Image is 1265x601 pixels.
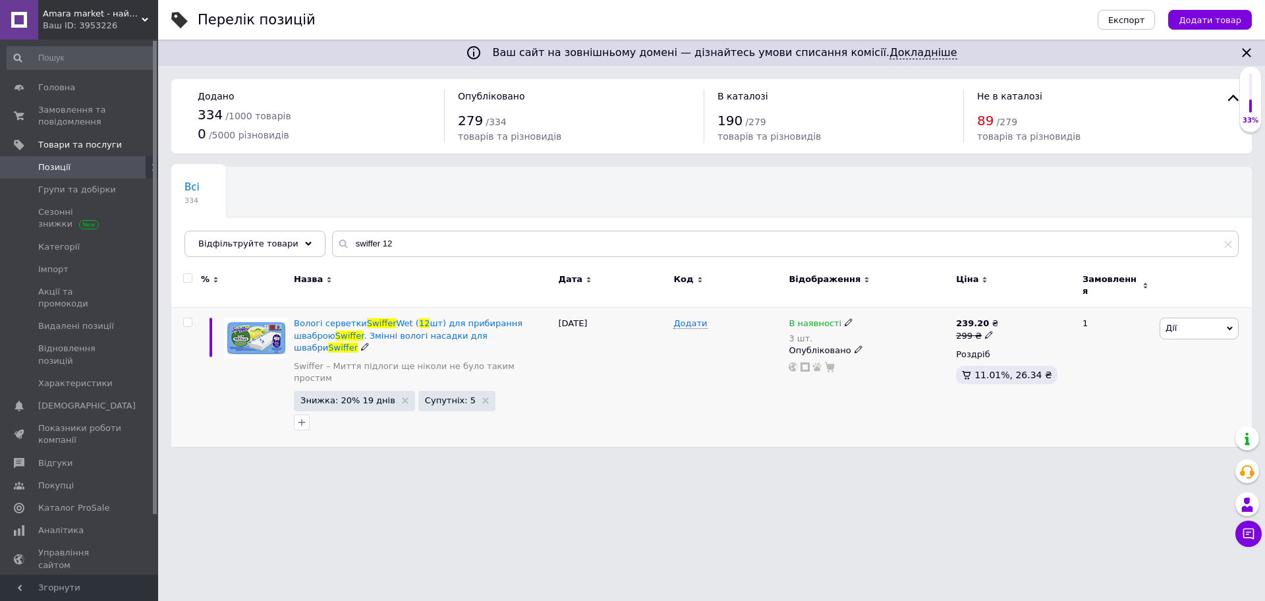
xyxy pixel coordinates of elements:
[1168,10,1252,30] button: Додати товар
[889,46,957,59] a: Докладніше
[1235,521,1262,547] button: Чат з покупцем
[294,318,522,352] a: Вологі серветкиSwifferWet (12шт) для прибирання шваброюSwiffer. Змінні вологі насадки для швабриS...
[209,130,289,140] span: / 5000 різновидів
[1082,273,1139,297] span: Замовлення
[300,396,395,405] span: Знижка: 20% 19 днів
[789,318,841,332] span: В наявності
[38,343,122,366] span: Відновлення позицій
[492,46,957,59] span: Ваш сайт на зовнішньому домені — дізнайтесь умови списання комісії.
[458,113,483,129] span: 279
[789,333,853,343] div: 3 шт.
[332,231,1239,257] input: Пошук по назві позиції, артикулу і пошуковим запитам
[1166,323,1177,333] span: Дії
[673,318,707,329] span: Додати
[745,117,766,127] span: / 279
[367,318,397,328] span: Swiffer
[1179,15,1241,25] span: Додати товар
[201,273,210,285] span: %
[38,206,122,230] span: Сезонні знижки
[38,139,122,151] span: Товари та послуги
[184,196,200,206] span: 334
[198,91,234,101] span: Додано
[38,378,113,389] span: Характеристики
[294,360,551,384] a: Swiffer – Миття підлоги ще ніколи не було таким простим
[458,91,525,101] span: Опубліковано
[184,181,200,193] span: Всі
[717,131,821,142] span: товарів та різновидів
[974,370,1052,380] span: 11.01%, 26.34 ₴
[717,91,768,101] span: В каталозі
[43,20,158,32] div: Ваш ID: 3953226
[977,131,1081,142] span: товарів та різновидів
[789,345,949,357] div: Опубліковано
[294,273,323,285] span: Назва
[38,422,122,446] span: Показники роботи компанії
[198,13,316,27] div: Перелік позицій
[7,46,155,70] input: Пошук
[38,502,109,514] span: Каталог ProSale
[38,320,114,332] span: Видалені позиції
[224,318,287,358] img: Вологі серветки Swiffer Wet (12 шт) для прибирання шваброю Swiffer. Змінні вологі насадки для шва...
[198,126,206,142] span: 0
[328,343,358,353] span: Swiffer
[38,241,80,253] span: Категорії
[335,331,364,341] span: Swiffer
[419,318,430,328] span: 12
[425,396,476,405] span: Супутніх: 5
[956,273,978,285] span: Ціна
[43,8,142,20] span: Amara market - найкращі товари з Європи за доступними цінами
[1108,15,1145,25] span: Експорт
[486,117,506,127] span: / 334
[1075,308,1156,447] div: 1
[294,318,522,340] span: шт) для прибирання шваброю
[555,308,670,447] div: [DATE]
[225,111,291,121] span: / 1000 товарів
[1239,45,1254,61] svg: Закрити
[1098,10,1156,30] button: Експорт
[956,318,989,328] b: 239.20
[38,480,74,492] span: Покупці
[38,525,84,536] span: Аналітика
[977,91,1042,101] span: Не в каталозі
[38,400,136,412] span: [DEMOGRAPHIC_DATA]
[38,286,122,310] span: Акції та промокоди
[558,273,582,285] span: Дата
[38,82,75,94] span: Головна
[198,107,223,123] span: 334
[997,117,1017,127] span: / 279
[977,113,994,129] span: 89
[458,131,561,142] span: товарів та різновидів
[38,104,122,128] span: Замовлення та повідомлення
[294,318,367,328] span: Вологі серветки
[956,349,1071,360] div: Роздріб
[198,239,298,248] span: Відфільтруйте товари
[956,330,998,342] div: 299 ₴
[717,113,743,129] span: 190
[38,161,70,173] span: Позиції
[38,457,72,469] span: Відгуки
[789,273,860,285] span: Відображення
[38,184,116,196] span: Групи та добірки
[1240,116,1261,125] div: 33%
[397,318,419,328] span: Wet (
[956,318,998,329] div: ₴
[38,264,69,275] span: Імпорт
[38,547,122,571] span: Управління сайтом
[673,273,693,285] span: Код
[294,331,488,353] span: . Змінні вологі насадки для швабри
